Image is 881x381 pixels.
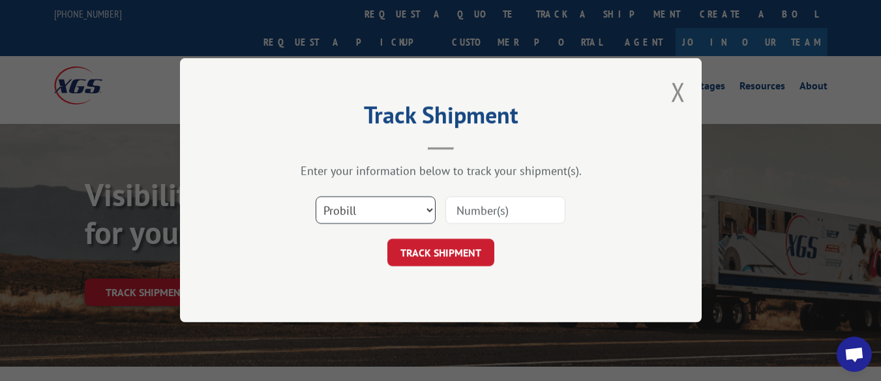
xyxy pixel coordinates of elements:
div: Enter your information below to track your shipment(s). [245,164,636,179]
h2: Track Shipment [245,106,636,130]
button: Close modal [671,74,685,109]
div: Open chat [837,337,872,372]
button: TRACK SHIPMENT [387,239,494,267]
input: Number(s) [445,197,565,224]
